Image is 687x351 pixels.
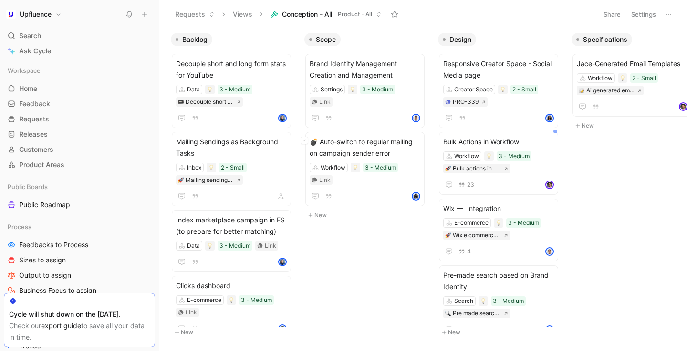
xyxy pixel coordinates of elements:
button: 23 [457,180,476,190]
div: 2 - Small [512,85,536,94]
span: Scope [316,35,336,44]
div: Link [319,175,331,185]
div: Workflow [588,73,613,83]
img: 💡 [207,87,213,92]
button: New [438,327,564,338]
div: Bulk actions in workflow [453,164,501,173]
span: Search [19,30,41,41]
div: 3 - Medium [219,85,250,94]
div: Link [319,97,331,107]
button: Settings [627,8,660,21]
div: 3 - Medium [493,296,524,306]
div: Process [4,220,155,234]
a: Releases [4,127,155,141]
span: Ask Cycle [19,45,51,57]
div: 2 - Small [221,163,245,172]
img: avatar [279,115,286,121]
span: 💣 Auto-switch to regular mailing on campaign sender error [310,136,420,159]
button: Design [438,33,476,46]
span: Business Focus to assign [19,286,96,295]
a: Clicks dashboardE-commerce3 - MediumLinkavatar [172,276,291,339]
img: 💡 [480,298,486,304]
div: Data [187,241,200,251]
img: 📝 [579,88,584,93]
div: 3 - Medium [508,218,539,228]
div: E-commerce [187,295,221,305]
img: 🚀 [445,166,451,171]
a: Public Roadmap [4,198,155,212]
div: Workflow [321,163,345,172]
div: Search [4,29,155,43]
img: 💡 [496,220,501,226]
div: BacklogNew [167,29,301,343]
a: Bulk Actions in WorkflowWorkflow3 - Medium🚀Bulk actions in workflow23avatar [439,132,558,195]
a: Feedbacks to Process [4,238,155,252]
div: ProcessFeedbacks to ProcessSizes to assignOutput to assignBusiness Focus to assign [4,220,155,298]
a: Feedback [4,97,155,111]
div: Mailing sendings as background tasks [186,175,234,185]
div: Data [187,85,200,94]
div: Public Boards [4,180,155,194]
button: New [171,327,297,338]
img: 📼 [178,99,184,105]
div: 💡 [494,218,503,228]
span: Home [19,84,37,93]
a: Brand Identity Management Creation and ManagementSettings3 - MediumLinkavatar [305,54,425,128]
div: Settings [321,85,343,94]
span: Releases [19,130,48,139]
a: Decouple short and long form stats for YouTubeData3 - Medium📼Decouple short and long form stats f... [172,54,291,128]
button: 4 [457,246,473,257]
img: avatar [680,103,687,110]
div: 💡 [227,295,236,305]
div: 3 - Medium [499,151,530,161]
img: 💡 [620,75,625,81]
div: 3 - Medium [365,163,396,172]
span: Process [8,222,31,231]
a: 💣 Auto-switch to regular mailing on campaign sender errorWorkflow3 - MediumLinkavatar [305,132,425,206]
button: Views [229,7,257,21]
a: Home [4,81,155,96]
button: New [304,210,430,221]
img: 🚀 [178,177,184,183]
a: Product Areas [4,158,155,172]
span: Customers [19,145,53,154]
div: E-commerce [454,218,489,228]
img: avatar [546,115,553,121]
div: Decouple short and long form stats for youtube [186,97,234,107]
span: Public Boards [8,182,48,191]
img: avatar [546,326,553,333]
button: Scope [304,33,341,46]
span: Sizes to assign [19,255,66,265]
img: 🔍 [445,311,451,316]
a: Wix — IntegrationE-commerce3 - Medium🚀Wix e commerce integration4avatar [439,199,558,261]
div: Wix e commerce integration [453,231,501,240]
img: avatar [279,325,286,332]
img: 💡 [207,243,213,249]
span: Feedback [19,99,50,109]
span: Backlog [182,35,208,44]
span: Decouple short and long form stats for YouTube [176,58,287,81]
div: Public BoardsPublic Roadmap [4,180,155,212]
img: avatar [546,248,553,255]
span: Requests [19,114,49,124]
img: avatar [279,259,286,265]
button: UpfluenceUpfluence [4,8,64,21]
div: 3 - Medium [362,85,393,94]
div: 3 - Medium [219,241,250,251]
span: Mailing Sendings as Background Tasks [176,136,287,159]
img: 🚀 [445,232,451,238]
img: 💡 [350,87,355,92]
img: 💡 [208,165,214,170]
div: Ai generated email templates [586,86,635,95]
button: Backlog [171,33,212,46]
div: Link [186,308,197,317]
div: Workspace [4,63,155,78]
div: Link [265,241,276,251]
span: Bulk Actions in Workflow [443,136,554,148]
span: Brand Identity Management Creation and Management [310,58,420,81]
img: 💡 [353,165,358,170]
span: Product Areas [19,160,64,170]
a: Output to assign [4,268,155,282]
div: ScopeNew [301,29,434,226]
button: Share [599,8,625,21]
